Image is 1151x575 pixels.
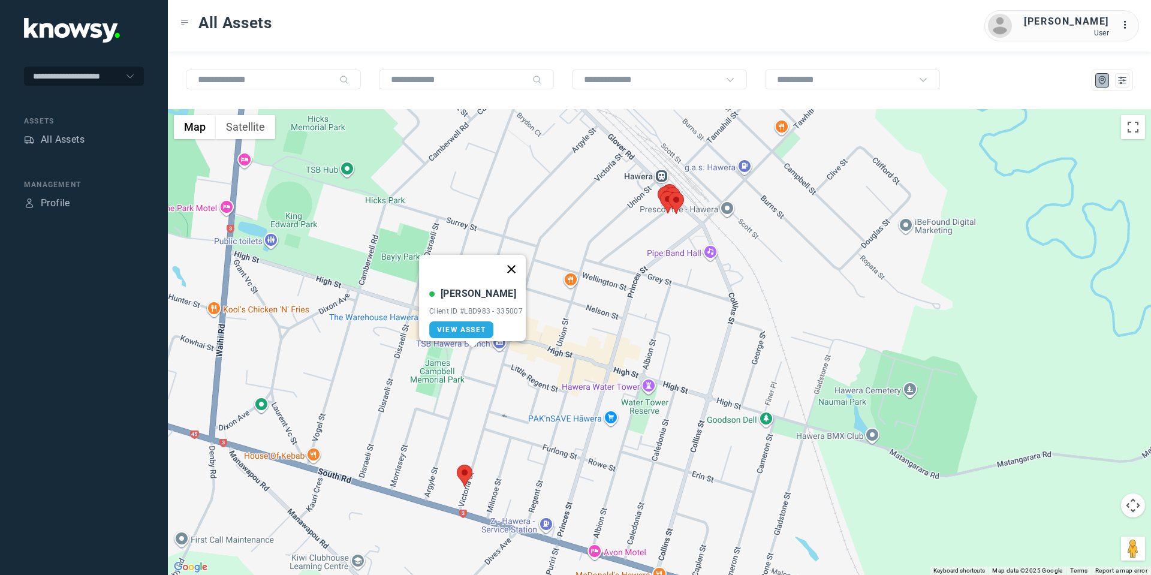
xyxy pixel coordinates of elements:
img: Google [171,559,210,575]
tspan: ... [1122,20,1134,29]
div: Assets [24,116,144,127]
img: avatar.png [988,14,1012,38]
button: Show satellite imagery [216,115,275,139]
button: Map camera controls [1121,493,1145,517]
div: Assets [24,134,35,145]
div: All Assets [41,133,85,147]
div: Map [1097,75,1108,86]
button: Show street map [174,115,216,139]
button: Drag Pegman onto the map to open Street View [1121,537,1145,561]
div: Client ID #LBD983 - 335007 [429,307,523,315]
button: Close [497,255,526,284]
div: Profile [41,196,70,210]
span: View Asset [437,326,486,334]
span: Map data ©2025 Google [992,567,1062,574]
div: Toggle Menu [180,19,189,27]
span: All Assets [198,12,272,34]
div: Search [339,75,349,85]
div: : [1121,18,1135,32]
img: Application Logo [24,18,120,43]
div: List [1117,75,1128,86]
div: Search [532,75,542,85]
div: User [1024,29,1109,37]
div: : [1121,18,1135,34]
div: [PERSON_NAME] [441,287,516,301]
a: Terms [1070,567,1088,574]
a: View Asset [429,321,493,338]
button: Keyboard shortcuts [933,567,985,575]
div: Profile [24,198,35,209]
a: Open this area in Google Maps (opens a new window) [171,559,210,575]
div: [PERSON_NAME] [1024,14,1109,29]
a: ProfileProfile [24,196,70,210]
a: Report a map error [1095,567,1147,574]
div: Management [24,179,144,190]
button: Toggle fullscreen view [1121,115,1145,139]
a: AssetsAll Assets [24,133,85,147]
